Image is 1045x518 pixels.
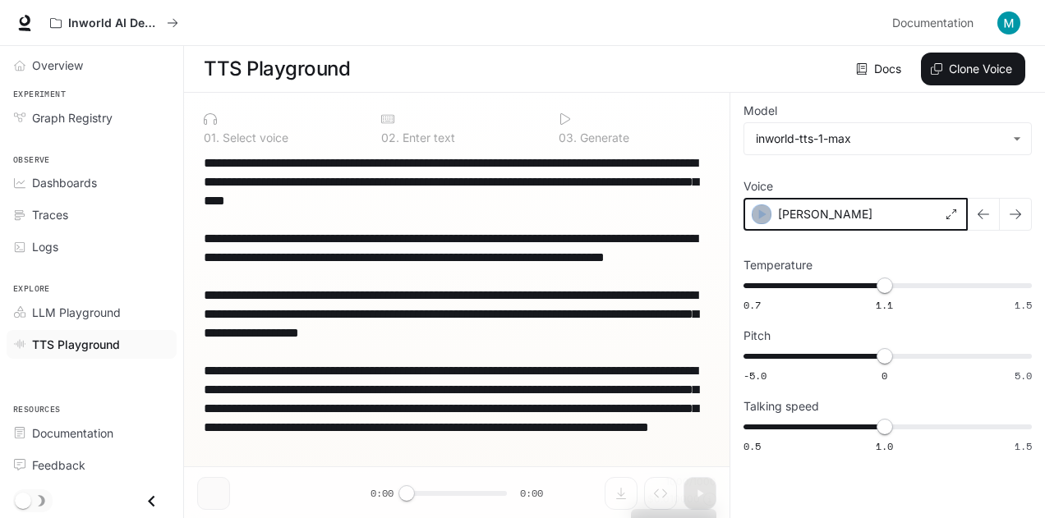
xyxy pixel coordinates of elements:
button: Close drawer [133,484,170,518]
a: Feedback [7,451,177,479]
a: LLM Playground [7,298,177,327]
p: $ 0.010000 [647,492,700,506]
a: Logs [7,232,177,261]
span: 1.1 [876,298,893,312]
span: 1.0 [876,439,893,453]
span: 5.0 [1015,369,1032,383]
span: 0.7 [743,298,761,312]
button: All workspaces [43,7,186,39]
p: Generate [577,132,629,144]
span: 1.5 [1015,439,1032,453]
span: TTS Playground [32,336,120,353]
button: Clone Voice [921,53,1025,85]
span: Overview [32,57,83,74]
span: 1.5 [1015,298,1032,312]
p: Inworld AI Demos [68,16,160,30]
h1: TTS Playground [204,53,350,85]
button: User avatar [992,7,1025,39]
p: Pitch [743,330,771,342]
p: 0 3 . [559,132,577,144]
span: 0 [882,369,887,383]
span: Graph Registry [32,109,113,126]
p: 1000 / 1000 [665,474,716,488]
img: User avatar [997,11,1020,34]
span: Dark mode toggle [15,491,31,509]
span: Documentation [892,13,974,34]
a: Documentation [7,419,177,447]
a: Traces [7,200,177,229]
p: 0 2 . [381,132,399,144]
span: Feedback [32,456,85,474]
span: 0.5 [743,439,761,453]
span: Documentation [32,424,113,442]
p: [PERSON_NAME] [778,206,872,222]
a: Graph Registry [7,103,177,132]
a: Dashboards [7,168,177,197]
p: Temperature [743,259,813,271]
span: Dashboards [32,174,97,191]
p: Model [743,105,777,117]
p: Voice [743,181,773,192]
a: Overview [7,51,177,80]
p: 0 1 . [204,132,219,144]
span: Traces [32,206,68,223]
p: Enter text [399,132,455,144]
span: -5.0 [743,369,766,383]
span: LLM Playground [32,304,121,321]
p: Talking speed [743,401,819,412]
p: Select voice [219,132,288,144]
div: inworld-tts-1-max [756,131,1005,147]
a: TTS Playground [7,330,177,359]
span: Logs [32,238,58,255]
a: Documentation [886,7,986,39]
div: inworld-tts-1-max [744,123,1031,154]
a: Docs [853,53,908,85]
